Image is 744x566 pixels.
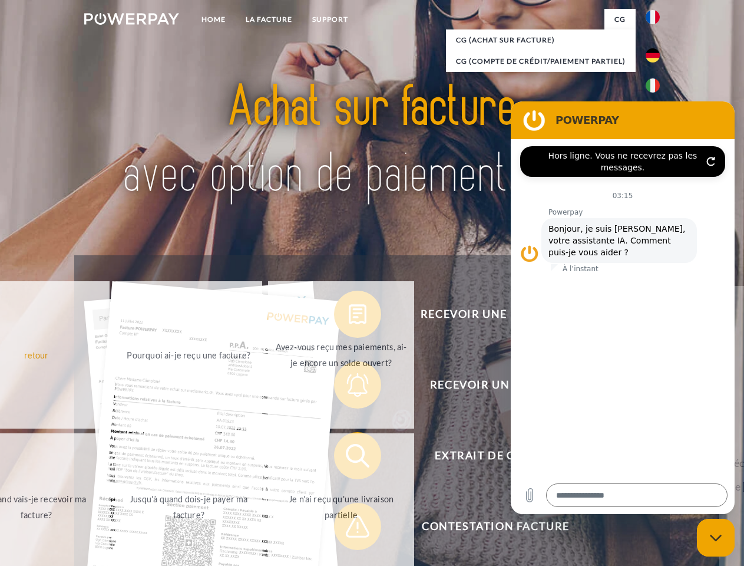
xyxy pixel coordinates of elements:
img: de [646,48,660,62]
button: Extrait de compte [334,432,640,479]
div: Jusqu'à quand dois-je payer ma facture? [123,491,255,523]
div: Pourquoi ai-je reçu une facture? [123,347,255,363]
a: Support [302,9,358,30]
a: CG [604,9,636,30]
iframe: Bouton de lancement de la fenêtre de messagerie, conversation en cours [697,519,735,557]
span: Extrait de compte [351,432,640,479]
div: Je n'ai reçu qu'une livraison partielle [275,491,408,523]
img: title-powerpay_fr.svg [113,57,631,226]
a: Home [191,9,236,30]
div: Avez-vous reçu mes paiements, ai-je encore un solde ouvert? [275,339,408,371]
span: Recevoir une facture ? [351,291,640,338]
a: Avez-vous reçu mes paiements, ai-je encore un solde ouvert? [268,281,415,429]
a: CG (Compte de crédit/paiement partiel) [446,51,636,72]
a: LA FACTURE [236,9,302,30]
span: Contestation Facture [351,503,640,550]
img: fr [646,10,660,24]
button: Contestation Facture [334,503,640,550]
a: CG (achat sur facture) [446,29,636,51]
iframe: Fenêtre de messagerie [511,101,735,514]
button: Recevoir un rappel? [334,361,640,409]
span: Recevoir un rappel? [351,361,640,409]
img: it [646,78,660,93]
img: logo-powerpay-white.svg [84,13,179,25]
button: Recevoir une facture ? [334,291,640,338]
